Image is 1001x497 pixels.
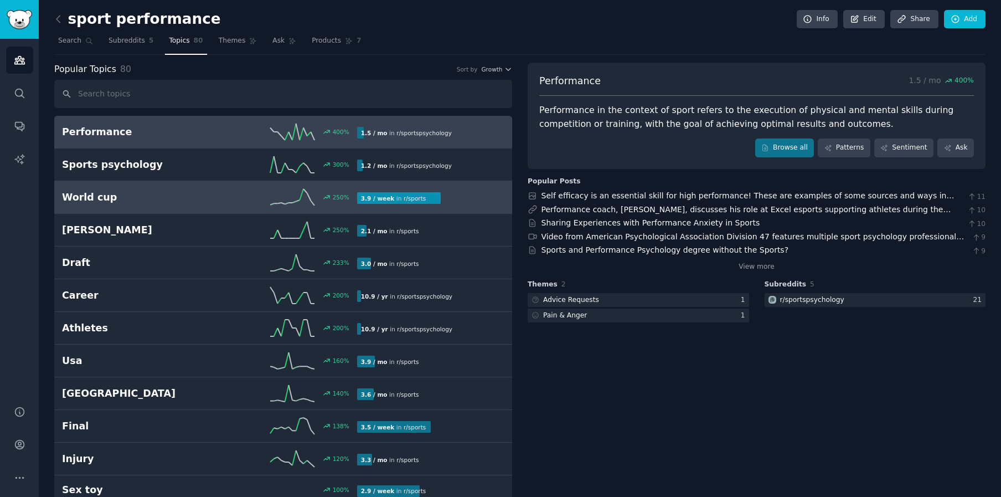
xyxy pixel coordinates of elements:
b: 2.9 / week [361,488,395,494]
a: Sharing Experiences with Performance Anxiety in Sports [541,218,760,227]
span: 80 [120,64,131,74]
div: 200 % [333,324,349,332]
span: 9 [972,247,985,257]
h2: World cup [62,191,209,204]
span: r/ sports [396,228,419,234]
h2: Final [62,419,209,433]
span: Ask [272,36,285,46]
span: r/ sportspsychology [397,326,452,332]
span: 5 [810,280,814,288]
a: Subreddits5 [105,32,157,55]
h2: Draft [62,256,209,270]
div: in [357,323,456,335]
b: 3.9 / mo [361,358,388,365]
div: 21 [973,295,985,305]
a: Usa160%3.9 / moin r/sports [54,345,512,377]
span: 2 [561,280,566,288]
a: Products7 [308,32,365,55]
div: in [357,356,423,367]
a: Sentiment [874,139,933,157]
a: Patterns [818,139,870,157]
span: r/ sports [396,260,419,267]
div: Performance in the context of sport refers to the execution of physical and mental skills during ... [539,104,974,131]
a: Video from American Psychological Association Division 47 features multiple sport psychology prof... [541,232,964,253]
span: Popular Topics [54,63,116,76]
a: Draft233%3.0 / moin r/sports [54,247,512,279]
div: 400 % [333,128,349,136]
b: 2.1 / mo [361,228,388,234]
h2: Sex toy [62,483,209,497]
h2: sport performance [54,11,221,28]
div: in [357,290,456,302]
a: Themes [215,32,261,55]
span: 80 [194,36,203,46]
div: in [357,225,423,237]
span: 11 [967,192,985,202]
div: 140 % [333,390,349,397]
a: Final138%3.5 / weekin r/sports [54,410,512,443]
span: r/ sportspsychology [396,130,452,136]
div: 233 % [333,259,349,267]
a: Advice Requests1 [528,293,749,307]
div: r/ sportspsychology [780,295,844,305]
a: [GEOGRAPHIC_DATA]140%3.6 / moin r/sports [54,377,512,410]
a: World cup250%3.9 / weekin r/sports [54,181,512,214]
a: Performance coach, [PERSON_NAME], discusses his role at Excel esports supporting athletes during ... [541,205,951,226]
div: in [357,485,430,497]
b: 3.6 / mo [361,391,388,398]
a: Injury120%3.3 / moin r/sports [54,443,512,475]
a: Add [944,10,985,29]
span: r/ sports [396,391,419,398]
h2: Usa [62,354,209,368]
div: in [357,388,423,400]
div: 250 % [333,226,349,234]
span: Themes [528,280,558,290]
a: [PERSON_NAME]250%2.1 / moin r/sports [54,214,512,247]
span: r/ sports [396,358,419,365]
div: Sort by [457,65,478,73]
b: 3.5 / week [361,424,395,431]
div: in [357,454,423,465]
span: r/ sports [396,457,419,463]
span: Performance [539,74,601,88]
a: Sports psychology300%1.2 / moin r/sportspsychology [54,148,512,181]
div: in [357,127,456,139]
span: 5 [149,36,154,46]
input: Search topics [54,80,512,108]
b: 3.9 / week [361,195,395,202]
a: sportspsychologyr/sportspsychology21 [765,293,986,307]
span: r/ sports [404,488,426,494]
span: Themes [219,36,246,46]
a: Performance400%1.5 / moin r/sportspsychology [54,116,512,148]
span: Search [58,36,81,46]
b: 1.5 / mo [361,130,388,136]
a: Share [890,10,938,29]
span: r/ sportspsychology [397,293,452,300]
span: 400 % [954,76,974,86]
h2: [PERSON_NAME] [62,223,209,237]
b: 3.0 / mo [361,260,388,267]
b: 10.9 / yr [361,326,388,332]
span: 10 [967,206,985,216]
a: Ask [937,139,974,157]
div: in [357,192,430,204]
a: Browse all [755,139,814,157]
p: 1.5 / mo [909,74,974,88]
a: Self efficacy is an essential skill for high performance! These are examples of some sources and ... [541,191,954,223]
div: 100 % [333,486,349,494]
a: Career200%10.9 / yrin r/sportspsychology [54,279,512,312]
h2: Sports psychology [62,158,209,172]
span: r/ sportspsychology [396,162,452,169]
a: Info [797,10,838,29]
a: Pain & Anger1 [528,309,749,322]
b: 3.3 / mo [361,457,388,463]
span: 10 [967,219,985,229]
div: Popular Posts [528,177,581,187]
span: Subreddits [109,36,145,46]
a: Edit [843,10,885,29]
h2: Career [62,289,209,303]
b: 10.9 / yr [361,293,388,300]
b: 1.2 / mo [361,162,388,169]
h2: Performance [62,125,209,139]
a: Ask [269,32,300,55]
